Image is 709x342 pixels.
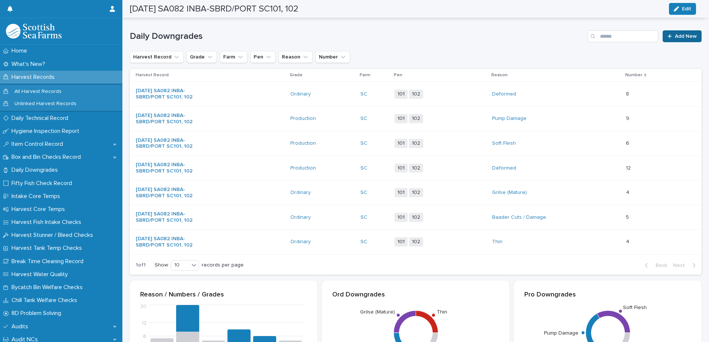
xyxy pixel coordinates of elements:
[395,114,408,123] span: 101
[9,323,34,330] p: Audits
[130,82,702,107] tr: [DATE] SA082 INBA-SBRD/PORT SC101, 102 Ordinary SC 101102Deformed 88
[9,47,33,54] p: Home
[9,167,64,174] p: Daily Downgrades
[360,310,395,315] text: Grilse (Mature)
[409,114,423,123] span: 102
[360,239,367,245] a: SC
[395,90,408,99] span: 101
[492,165,516,171] a: Deformed
[136,88,198,100] a: [DATE] SA082 INBA-SBRD/PORT SC101, 102
[9,88,67,95] p: All Harvest Records
[290,214,311,221] a: Ordinary
[9,128,85,135] p: Hygiene Inspection Report
[492,239,502,245] a: Thin
[6,24,62,38] img: mMrefqRFQpe26GRNOUkG
[395,237,408,247] span: 101
[675,34,697,39] span: Add New
[626,213,630,221] p: 5
[290,190,311,196] a: Ordinary
[290,115,316,122] a: Production
[202,262,244,268] p: records per page
[360,71,370,79] p: Farm
[9,258,89,265] p: Break Time Cleaning Record
[623,305,646,310] text: Soft Flesh
[130,4,299,14] h2: [DATE] SA082 INBA-SBRD/PORT SC101, 102
[395,164,408,173] span: 101
[130,156,702,181] tr: [DATE] SA082 INBA-SBRD/PORT SC101, 102 Production SC 101102Deformed 1212
[639,262,670,269] button: Back
[663,30,702,42] a: Add New
[9,61,51,68] p: What's New?
[9,232,99,239] p: Harvest Stunner / Bleed Checks
[130,256,152,274] p: 1 of 1
[9,193,66,200] p: Intake Core Temps
[360,214,367,221] a: SC
[130,31,585,42] h1: Daily Downgrades
[130,106,702,131] tr: [DATE] SA082 INBA-SBRD/PORT SC101, 102 Production SC 101102Pump Damage 99
[588,30,658,42] input: Search
[140,304,146,309] tspan: 20
[9,271,74,278] p: Harvest Water Quality
[492,91,516,97] a: Deformed
[626,139,631,147] p: 6
[142,321,146,326] tspan: 12
[187,51,217,63] button: Grade
[524,291,691,299] p: Pro Downgrades
[360,140,367,147] a: SC
[651,263,667,268] span: Back
[9,154,87,161] p: Box and Bin Checks Record
[9,115,74,122] p: Daily Technical Record
[9,245,88,252] p: Harvest Tank Temp Checks
[409,90,423,99] span: 102
[669,3,696,15] button: Edit
[491,71,508,79] p: Reason
[9,219,87,226] p: Harvest Fish Intake Checks
[492,140,516,147] a: Soft Flesh
[278,51,313,63] button: Reason
[625,71,642,79] p: Number
[409,139,423,148] span: 102
[394,71,402,79] p: Pen
[290,71,303,79] p: Grade
[409,213,423,222] span: 102
[360,165,367,171] a: SC
[136,137,198,150] a: [DATE] SA082 INBA-SBRD/PORT SC101, 102
[220,51,247,63] button: Farm
[250,51,276,63] button: Pen
[626,114,631,122] p: 9
[670,262,702,269] button: Next
[9,101,82,107] p: Unlinked Harvest Records
[136,187,198,199] a: [DATE] SA082 INBA-SBRD/PORT SC101, 102
[682,6,691,11] span: Edit
[409,164,423,173] span: 102
[9,180,78,187] p: Fifty Fish Check Record
[360,115,367,122] a: SC
[9,141,69,148] p: Item Control Record
[9,284,89,291] p: Bycatch Bin Welfare Checks
[395,188,408,197] span: 101
[395,139,408,148] span: 101
[9,74,60,81] p: Harvest Records
[130,229,702,254] tr: [DATE] SA082 INBA-SBRD/PORT SC101, 102 Ordinary SC 101102Thin 44
[626,237,631,245] p: 4
[395,213,408,222] span: 101
[136,113,198,125] a: [DATE] SA082 INBA-SBRD/PORT SC101, 102
[9,310,67,317] p: 8D Problem Solving
[130,131,702,156] tr: [DATE] SA082 INBA-SBRD/PORT SC101, 102 Production SC 101102Soft Flesh 66
[626,164,632,171] p: 12
[492,214,546,221] a: Baader Cuts / Damage
[290,165,316,171] a: Production
[626,188,631,196] p: 4
[171,261,189,269] div: 10
[492,190,527,196] a: Grilse (Mature)
[140,291,307,299] p: Reason / Numbers / Grades
[290,91,311,97] a: Ordinary
[360,91,367,97] a: SC
[673,263,689,268] span: Next
[332,291,499,299] p: Ord Downgrades
[626,90,630,97] p: 8
[409,188,423,197] span: 102
[136,162,198,174] a: [DATE] SA082 INBA-SBRD/PORT SC101, 102
[136,211,198,224] a: [DATE] SA082 INBA-SBRD/PORT SC101, 102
